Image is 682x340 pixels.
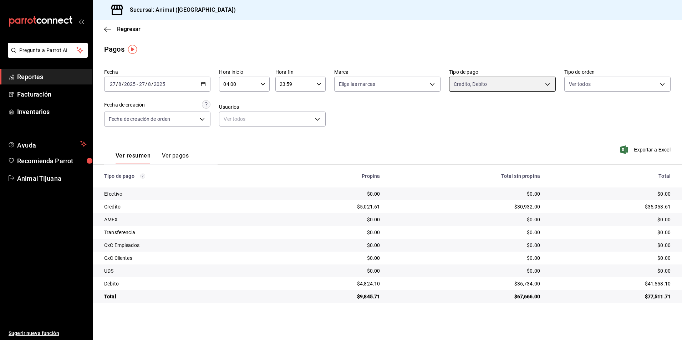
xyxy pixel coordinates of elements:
div: Total sin propina [391,173,540,179]
span: Recomienda Parrot [17,156,87,166]
a: Pregunta a Parrot AI [5,52,88,59]
span: Elige las marcas [339,81,375,88]
div: Tipo de pago [104,173,271,179]
span: Sugerir nueva función [9,330,87,337]
div: Fecha de creación [104,101,145,109]
div: $0.00 [391,242,540,249]
div: CxC Empleados [104,242,271,249]
div: $9,845.71 [283,293,380,300]
input: -- [148,81,151,87]
div: CxC Clientes [104,254,271,262]
span: Ver todos [569,81,591,88]
div: $5,021.61 [283,203,380,210]
div: Credito [104,203,271,210]
div: $0.00 [391,267,540,274]
div: $30,932.00 [391,203,540,210]
div: $67,666.00 [391,293,540,300]
input: ---- [124,81,136,87]
input: -- [139,81,145,87]
div: $0.00 [283,242,380,249]
button: open_drawer_menu [78,19,84,24]
div: Total [551,173,671,179]
label: Marca [334,69,441,74]
div: UDS [104,267,271,274]
input: -- [110,81,116,87]
span: Facturación [17,89,87,99]
button: Exportar a Excel [622,145,671,154]
button: Regresar [104,26,141,32]
div: $0.00 [551,254,671,262]
div: $0.00 [391,216,540,223]
span: / [116,81,118,87]
span: Animal Tijuana [17,174,87,183]
span: Inventarios [17,107,87,117]
div: $0.00 [551,190,671,197]
span: Regresar [117,26,141,32]
label: Fecha [104,69,210,74]
span: / [122,81,124,87]
div: navigation tabs [116,152,189,164]
label: Hora inicio [219,69,269,74]
div: $77,511.71 [551,293,671,300]
div: $0.00 [391,254,540,262]
button: Pregunta a Parrot AI [8,43,88,58]
button: Ver resumen [116,152,151,164]
span: Reportes [17,72,87,82]
div: Debito [104,280,271,287]
div: Efectivo [104,190,271,197]
div: $0.00 [551,216,671,223]
div: $0.00 [391,229,540,236]
div: $0.00 [283,254,380,262]
div: Propina [283,173,380,179]
div: $4,824.10 [283,280,380,287]
h3: Sucursal: Animal ([GEOGRAPHIC_DATA]) [124,6,236,14]
div: Ver todos [219,112,325,127]
div: $0.00 [283,190,380,197]
span: Pregunta a Parrot AI [19,47,77,54]
div: $0.00 [391,190,540,197]
span: Fecha de creación de orden [109,115,170,123]
span: / [151,81,153,87]
div: $0.00 [551,242,671,249]
span: - [137,81,138,87]
span: / [145,81,147,87]
img: Tooltip marker [128,45,137,54]
div: $0.00 [283,267,380,274]
div: AMEX [104,216,271,223]
input: ---- [153,81,166,87]
div: $36,734.00 [391,280,540,287]
label: Hora fin [275,69,326,74]
label: Tipo de orden [564,69,671,74]
div: Total [104,293,271,300]
div: $41,558.10 [551,280,671,287]
svg: Los pagos realizados con Pay y otras terminales son montos brutos. [140,174,145,179]
label: Tipo de pago [449,69,555,74]
div: $35,953.61 [551,203,671,210]
div: $0.00 [283,216,380,223]
span: Credito, Debito [454,81,487,88]
div: $0.00 [283,229,380,236]
input: -- [118,81,122,87]
div: Pagos [104,44,124,55]
div: $0.00 [551,267,671,274]
span: Ayuda [17,140,77,148]
div: Transferencia [104,229,271,236]
div: $0.00 [551,229,671,236]
label: Usuarios [219,104,325,109]
button: Ver pagos [162,152,189,164]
